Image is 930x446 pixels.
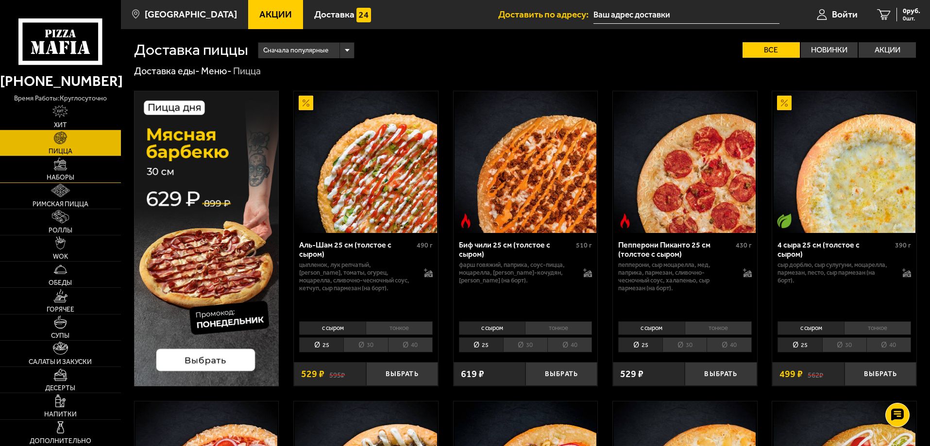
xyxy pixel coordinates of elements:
li: с сыром [778,321,844,335]
span: 390 г [895,241,911,249]
a: АкционныйВегетарианское блюдо4 сыра 25 см (толстое с сыром) [772,91,916,233]
span: 0 шт. [903,16,920,21]
li: 30 [822,337,866,352]
span: Римская пицца [33,201,88,208]
li: с сыром [299,321,366,335]
img: 15daf4d41897b9f0e9f617042186c801.svg [356,8,371,22]
s: 562 ₽ [808,369,823,379]
img: Биф чили 25 см (толстое с сыром) [455,91,596,233]
img: Острое блюдо [618,214,632,228]
img: Пепперони Пиканто 25 см (толстое с сыром) [614,91,756,233]
span: Акции [259,10,292,19]
button: Выбрать [525,362,597,386]
img: Акционный [299,96,313,110]
button: Выбрать [685,362,757,386]
li: 25 [459,337,503,352]
button: Выбрать [366,362,438,386]
li: тонкое [366,321,433,335]
span: Наборы [47,174,74,181]
s: 595 ₽ [329,369,345,379]
li: 40 [707,337,751,352]
span: Доставить по адресу: [498,10,593,19]
div: Биф чили 25 см (толстое с сыром) [459,240,574,259]
li: тонкое [525,321,592,335]
span: 499 ₽ [779,369,803,379]
span: Хит [54,122,67,129]
li: с сыром [459,321,525,335]
label: Акции [859,42,916,58]
li: тонкое [685,321,752,335]
li: 25 [299,337,343,352]
span: Войти [832,10,858,19]
li: 25 [778,337,822,352]
span: Дополнительно [30,438,91,445]
span: 619 ₽ [461,369,484,379]
img: Острое блюдо [458,214,473,228]
span: Обеды [49,280,72,286]
div: Пицца [233,65,261,78]
li: 40 [547,337,592,352]
span: Роллы [49,227,72,234]
span: 490 г [417,241,433,249]
span: Сначала популярные [263,41,328,60]
p: цыпленок, лук репчатый, [PERSON_NAME], томаты, огурец, моцарелла, сливочно-чесночный соус, кетчуп... [299,261,414,292]
li: тонкое [844,321,911,335]
li: 30 [662,337,707,352]
img: Аль-Шам 25 см (толстое с сыром) [295,91,437,233]
p: сыр дорблю, сыр сулугуни, моцарелла, пармезан, песто, сыр пармезан (на борт). [778,261,893,284]
a: Доставка еды- [134,65,200,77]
li: 40 [866,337,911,352]
img: 4 сыра 25 см (толстое с сыром) [774,91,915,233]
h1: Доставка пиццы [134,42,248,58]
p: фарш говяжий, паприка, соус-пицца, моцарелла, [PERSON_NAME]-кочудян, [PERSON_NAME] (на борт). [459,261,574,284]
span: Напитки [44,411,77,418]
span: Пицца [49,148,72,155]
li: 40 [388,337,433,352]
p: пепперони, сыр Моцарелла, мед, паприка, пармезан, сливочно-чесночный соус, халапеньо, сыр пармеза... [618,261,733,292]
button: Выбрать [845,362,916,386]
div: Пепперони Пиканто 25 см (толстое с сыром) [618,240,733,259]
span: Десерты [45,385,75,392]
span: Горячее [47,306,74,313]
label: Новинки [801,42,858,58]
span: 510 г [576,241,592,249]
a: АкционныйАль-Шам 25 см (толстое с сыром) [294,91,438,233]
li: 25 [618,337,662,352]
a: Острое блюдоБиф чили 25 см (толстое с сыром) [454,91,598,233]
span: Доставка [314,10,355,19]
a: Меню- [201,65,232,77]
span: 529 ₽ [301,369,324,379]
span: Салаты и закуски [29,359,92,365]
span: 430 г [736,241,752,249]
li: 30 [343,337,388,352]
li: с сыром [618,321,685,335]
div: 4 сыра 25 см (толстое с сыром) [778,240,893,259]
img: Акционный [777,96,792,110]
li: 30 [503,337,547,352]
span: [GEOGRAPHIC_DATA] [145,10,237,19]
label: Все [743,42,800,58]
div: Аль-Шам 25 см (толстое с сыром) [299,240,414,259]
input: Ваш адрес доставки [593,6,779,24]
span: 529 ₽ [620,369,643,379]
span: WOK [53,253,68,260]
span: Супы [51,332,69,339]
span: 0 руб. [903,8,920,15]
a: Острое блюдоПепперони Пиканто 25 см (толстое с сыром) [613,91,757,233]
img: Вегетарианское блюдо [777,214,792,228]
